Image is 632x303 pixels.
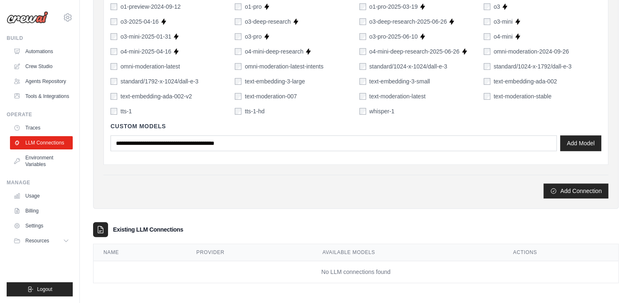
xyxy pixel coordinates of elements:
[484,78,490,85] input: text-embedding-ada-002
[111,18,117,25] input: o3-2025-04-16
[235,63,241,70] input: omni-moderation-latest-intents
[120,47,171,56] label: o4-mini-2025-04-16
[369,2,418,11] label: o1-pro-2025-03-19
[37,286,52,293] span: Logout
[359,33,366,40] input: o3-pro-2025-06-10
[10,60,73,73] a: Crew Studio
[312,244,503,261] th: Available Models
[484,33,490,40] input: o4-mini
[10,121,73,134] a: Traces
[120,107,132,115] label: tts-1
[484,63,490,70] input: standard/1024-x-1792/dall-e-3
[10,151,73,171] a: Environment Variables
[494,17,513,26] label: o3-mini
[10,204,73,217] a: Billing
[111,78,117,85] input: standard/1792-x-1024/dall-e-3
[359,63,366,70] input: standard/1024-x-1024/dall-e-3
[235,78,241,85] input: text-embedding-3-large
[369,62,448,71] label: standard/1024-x-1024/dall-e-3
[359,18,366,25] input: o3-deep-research-2025-06-26
[25,237,49,244] span: Resources
[245,17,291,26] label: o3-deep-research
[484,93,490,100] input: text-moderation-stable
[245,107,264,115] label: tts-1-hd
[10,75,73,88] a: Agents Repository
[359,93,366,100] input: text-moderation-latest
[235,108,241,115] input: tts-1-hd
[111,33,117,40] input: o3-mini-2025-01-31
[187,244,312,261] th: Provider
[10,189,73,203] a: Usage
[120,92,192,100] label: text-embedding-ada-002-v2
[369,32,418,41] label: o3-pro-2025-06-10
[235,48,241,55] input: o4-mini-deep-research
[120,2,181,11] label: o1-preview-2024-09-12
[10,219,73,232] a: Settings
[113,225,183,234] h3: Existing LLM Connections
[235,33,241,40] input: o3-pro
[7,11,48,24] img: Logo
[484,48,490,55] input: omni-moderation-2024-09-26
[494,77,557,86] label: text-embedding-ada-002
[111,3,117,10] input: o1-preview-2024-09-12
[235,93,241,100] input: text-moderation-007
[245,32,261,41] label: o3-pro
[369,17,447,26] label: o3-deep-research-2025-06-26
[369,77,430,86] label: text-embedding-3-small
[93,261,618,283] td: No LLM connections found
[560,135,601,151] button: Add Model
[494,2,500,11] label: o3
[111,93,117,100] input: text-embedding-ada-002-v2
[10,136,73,149] a: LLM Connections
[359,78,366,85] input: text-embedding-3-small
[120,62,180,71] label: omni-moderation-latest
[7,179,73,186] div: Manage
[494,32,513,41] label: o4-mini
[369,92,425,100] label: text-moderation-latest
[369,47,460,56] label: o4-mini-deep-research-2025-06-26
[111,48,117,55] input: o4-mini-2025-04-16
[10,90,73,103] a: Tools & Integrations
[120,17,159,26] label: o3-2025-04-16
[7,35,73,42] div: Build
[245,92,297,100] label: text-moderation-007
[111,122,601,130] h4: Custom Models
[245,47,303,56] label: o4-mini-deep-research
[7,282,73,296] button: Logout
[359,48,366,55] input: o4-mini-deep-research-2025-06-26
[494,62,572,71] label: standard/1024-x-1792/dall-e-3
[245,62,323,71] label: omni-moderation-latest-intents
[235,3,241,10] input: o1-pro
[484,18,490,25] input: o3-mini
[7,111,73,118] div: Operate
[543,183,608,198] button: Add Connection
[111,108,117,115] input: tts-1
[369,107,395,115] label: whisper-1
[120,32,171,41] label: o3-mini-2025-01-31
[484,3,490,10] input: o3
[494,47,569,56] label: omni-moderation-2024-09-26
[93,244,187,261] th: Name
[359,108,366,115] input: whisper-1
[503,244,618,261] th: Actions
[235,18,241,25] input: o3-deep-research
[10,234,73,247] button: Resources
[245,77,305,86] label: text-embedding-3-large
[359,3,366,10] input: o1-pro-2025-03-19
[10,45,73,58] a: Automations
[120,77,199,86] label: standard/1792-x-1024/dall-e-3
[494,92,551,100] label: text-moderation-stable
[111,63,117,70] input: omni-moderation-latest
[245,2,261,11] label: o1-pro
